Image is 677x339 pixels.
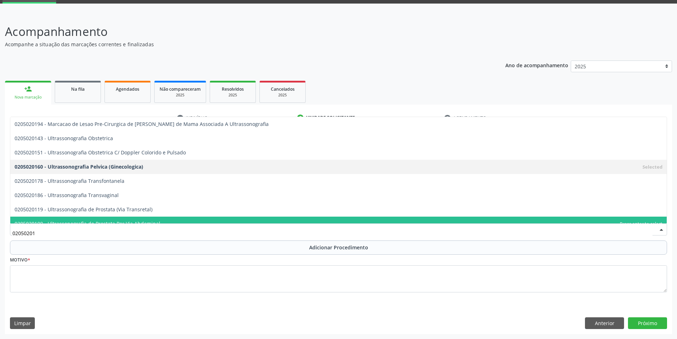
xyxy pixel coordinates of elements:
[15,149,186,156] span: 0205020151 - Ultrassonografia Obstetrica C/ Doppler Colorido e Pulsado
[116,86,139,92] span: Agendados
[10,255,30,266] label: Motivo
[5,23,472,41] p: Acompanhamento
[215,92,251,98] div: 2025
[15,206,152,213] span: 0205020119 - Ultrassonografia de Prostata (Via Transretal)
[309,244,368,251] span: Adicionar Procedimento
[10,240,667,255] button: Adicionar Procedimento
[222,86,244,92] span: Resolvidos
[24,85,32,93] div: person_add
[15,220,160,227] span: 0205020100 - Ultrassonografia de Prostata Por Via Abdominal
[5,41,472,48] p: Acompanhe a situação das marcações correntes e finalizadas
[297,115,303,121] div: 2
[160,92,201,98] div: 2025
[306,115,355,121] div: Unidade solicitante
[585,317,624,329] button: Anterior
[628,317,667,329] button: Próximo
[271,86,295,92] span: Cancelados
[12,226,652,240] input: Buscar por procedimento
[15,192,119,198] span: 0205020186 - Ultrassonografia Transvaginal
[10,95,46,100] div: Nova marcação
[505,60,568,69] p: Ano de acompanhamento
[15,163,143,170] span: 0205020160 - Ultrassonografia Pelvica (Ginecologica)
[15,135,113,142] span: 0205020143 - Ultrassonografia Obstetrica
[71,86,85,92] span: Na fila
[265,92,300,98] div: 2025
[15,121,269,127] span: 0205020194 - Marcacao de Lesao Pre-Cirurgica de [PERSON_NAME] de Mama Associada A Ultrassonografia
[15,178,124,184] span: 0205020178 - Ultrassonografia Transfontanela
[160,86,201,92] span: Não compareceram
